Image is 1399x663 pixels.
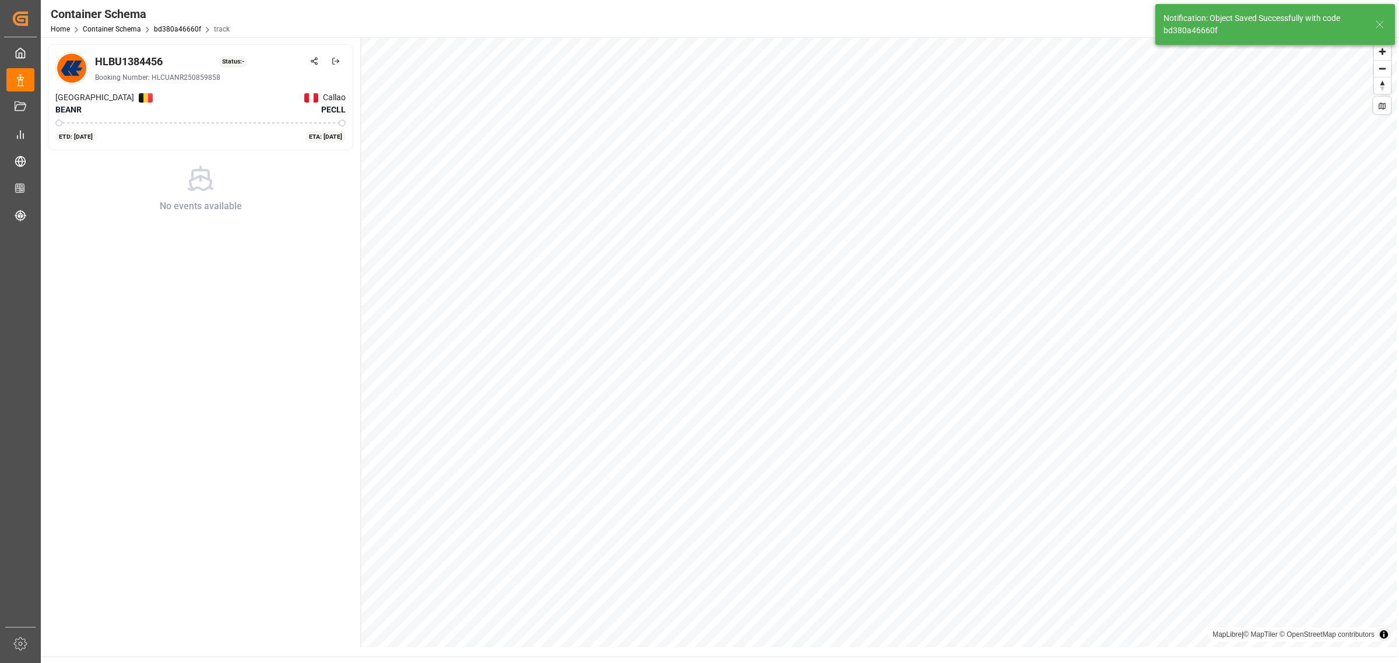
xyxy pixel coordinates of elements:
button: Zoom in [1374,43,1391,60]
span: [GEOGRAPHIC_DATA] [55,91,134,104]
span: Callao [323,91,346,104]
a: MapLibre [1212,630,1242,639]
button: Reset bearing to north [1374,77,1391,94]
div: HLBU1384456 [95,54,163,69]
span: BEANR [55,105,82,114]
div: Booking Number: HLCUANR250859858 [95,72,346,83]
div: ETD: [DATE] [55,131,97,143]
a: © OpenStreetMap contributors [1280,630,1375,639]
div: ETA: [DATE] [305,131,346,143]
img: Netherlands [304,93,318,103]
div: | [1212,629,1375,640]
span: PECLL [321,104,346,116]
img: Carrier Logo [57,54,86,83]
div: Container Schema [51,5,230,23]
div: No events available [160,199,242,213]
summary: Toggle attribution [1377,627,1391,641]
div: Notification: Object Saved Successfully with code bd380a46660f [1164,12,1364,37]
a: Container Schema [83,25,141,33]
a: Home [51,25,70,33]
canvas: Map [361,37,1397,648]
a: bd380a46660f [154,25,201,33]
div: Status: - [219,56,248,68]
img: Netherlands [139,93,153,103]
button: Zoom out [1374,60,1391,77]
a: © MapTiler [1243,630,1277,639]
